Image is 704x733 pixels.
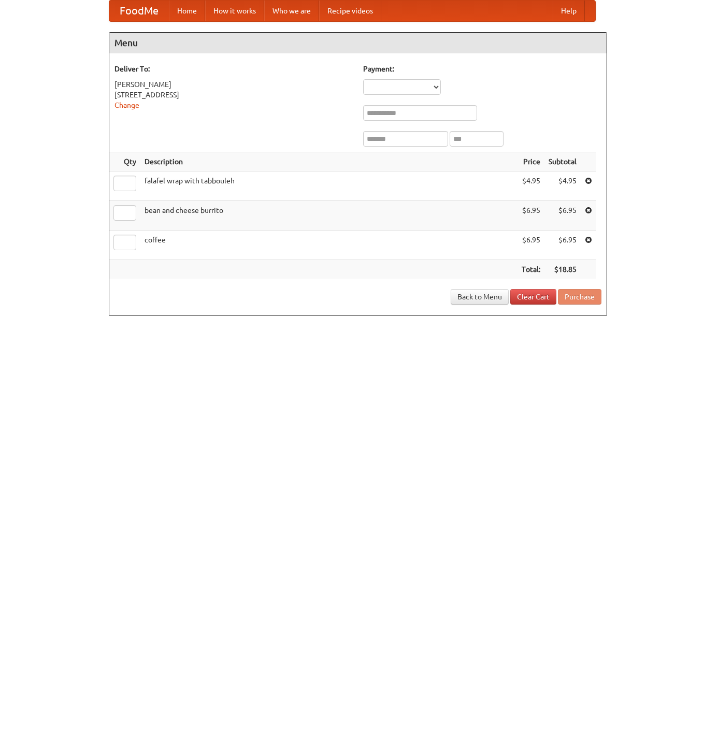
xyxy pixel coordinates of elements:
[319,1,381,21] a: Recipe videos
[451,289,509,305] a: Back to Menu
[114,64,353,74] h5: Deliver To:
[544,231,581,260] td: $6.95
[510,289,556,305] a: Clear Cart
[140,152,518,171] th: Description
[109,33,607,53] h4: Menu
[518,260,544,279] th: Total:
[518,171,544,201] td: $4.95
[140,201,518,231] td: bean and cheese burrito
[114,90,353,100] div: [STREET_ADDRESS]
[109,152,140,171] th: Qty
[264,1,319,21] a: Who we are
[558,289,601,305] button: Purchase
[205,1,264,21] a: How it works
[140,171,518,201] td: falafel wrap with tabbouleh
[114,79,353,90] div: [PERSON_NAME]
[518,152,544,171] th: Price
[544,152,581,171] th: Subtotal
[544,260,581,279] th: $18.85
[169,1,205,21] a: Home
[140,231,518,260] td: coffee
[544,201,581,231] td: $6.95
[518,201,544,231] td: $6.95
[544,171,581,201] td: $4.95
[553,1,585,21] a: Help
[109,1,169,21] a: FoodMe
[363,64,601,74] h5: Payment:
[518,231,544,260] td: $6.95
[114,101,139,109] a: Change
